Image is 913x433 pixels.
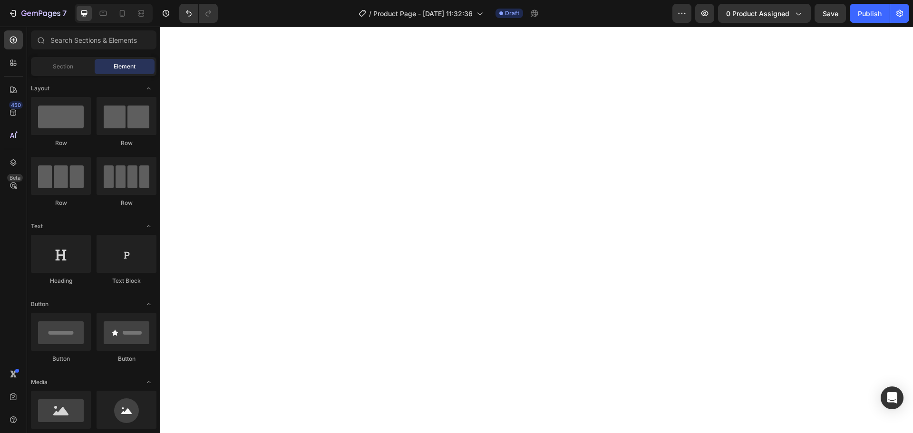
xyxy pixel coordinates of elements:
[97,139,156,147] div: Row
[97,199,156,207] div: Row
[7,174,23,182] div: Beta
[31,139,91,147] div: Row
[858,9,882,19] div: Publish
[141,297,156,312] span: Toggle open
[141,81,156,96] span: Toggle open
[4,4,71,23] button: 7
[31,30,156,49] input: Search Sections & Elements
[31,378,48,386] span: Media
[31,199,91,207] div: Row
[31,222,43,231] span: Text
[369,9,371,19] span: /
[114,62,136,71] span: Element
[97,355,156,363] div: Button
[53,62,73,71] span: Section
[726,9,789,19] span: 0 product assigned
[62,8,67,19] p: 7
[179,4,218,23] div: Undo/Redo
[823,10,838,18] span: Save
[881,386,903,409] div: Open Intercom Messenger
[31,355,91,363] div: Button
[9,101,23,109] div: 450
[850,4,890,23] button: Publish
[31,277,91,285] div: Heading
[141,375,156,390] span: Toggle open
[373,9,473,19] span: Product Page - [DATE] 11:32:36
[97,277,156,285] div: Text Block
[505,9,519,18] span: Draft
[815,4,846,23] button: Save
[31,300,49,308] span: Button
[718,4,811,23] button: 0 product assigned
[160,27,913,433] iframe: Design area
[31,84,49,93] span: Layout
[141,219,156,234] span: Toggle open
